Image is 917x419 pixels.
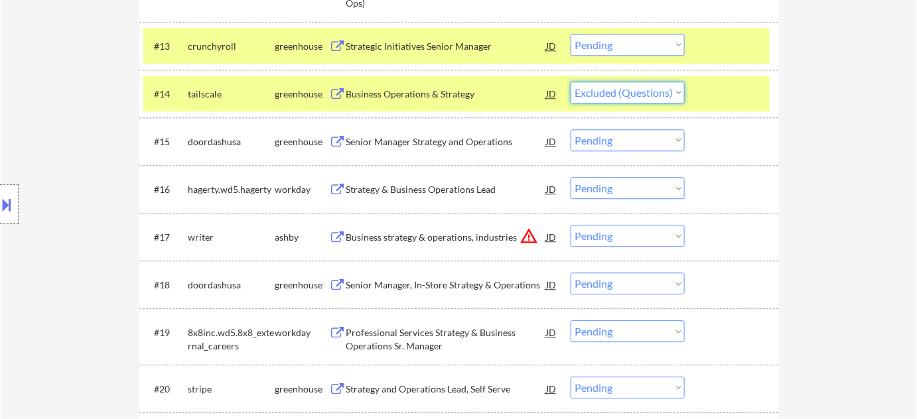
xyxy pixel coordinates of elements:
div: #13 [154,40,177,53]
div: Strategy and Operations Lead, Self Serve [346,383,546,396]
div: 8x8inc.wd5.8x8_external_careers [188,326,275,352]
div: Strategy & Business Operations Lead [346,183,546,196]
div: #20 [154,383,177,396]
div: workday [275,326,329,339]
div: greenhouse [275,135,329,149]
div: Business Operations & Strategy [346,88,546,101]
div: stripe [188,383,275,396]
div: greenhouse [275,88,329,101]
div: greenhouse [275,278,329,292]
div: JD [545,129,558,153]
div: JD [545,34,558,58]
button: warning_amber [520,227,538,245]
div: Business strategy & operations, industries [346,231,546,244]
div: JD [545,377,558,400]
div: Professional Services Strategy & Business Operations Sr. Manager [346,326,546,352]
div: JD [545,177,558,201]
div: Senior Manager, In-Store Strategy & Operations [346,278,546,292]
div: Senior Manager Strategy and Operations [346,135,546,149]
div: workday [275,183,329,196]
div: #19 [154,326,177,339]
div: crunchyroll [188,40,275,53]
div: greenhouse [275,383,329,396]
div: ashby [275,231,329,244]
div: JD [545,225,558,249]
div: JD [545,320,558,344]
div: Strategic Initiatives Senior Manager [346,40,546,53]
div: greenhouse [275,40,329,53]
div: JD [545,272,558,296]
div: JD [545,82,558,105]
